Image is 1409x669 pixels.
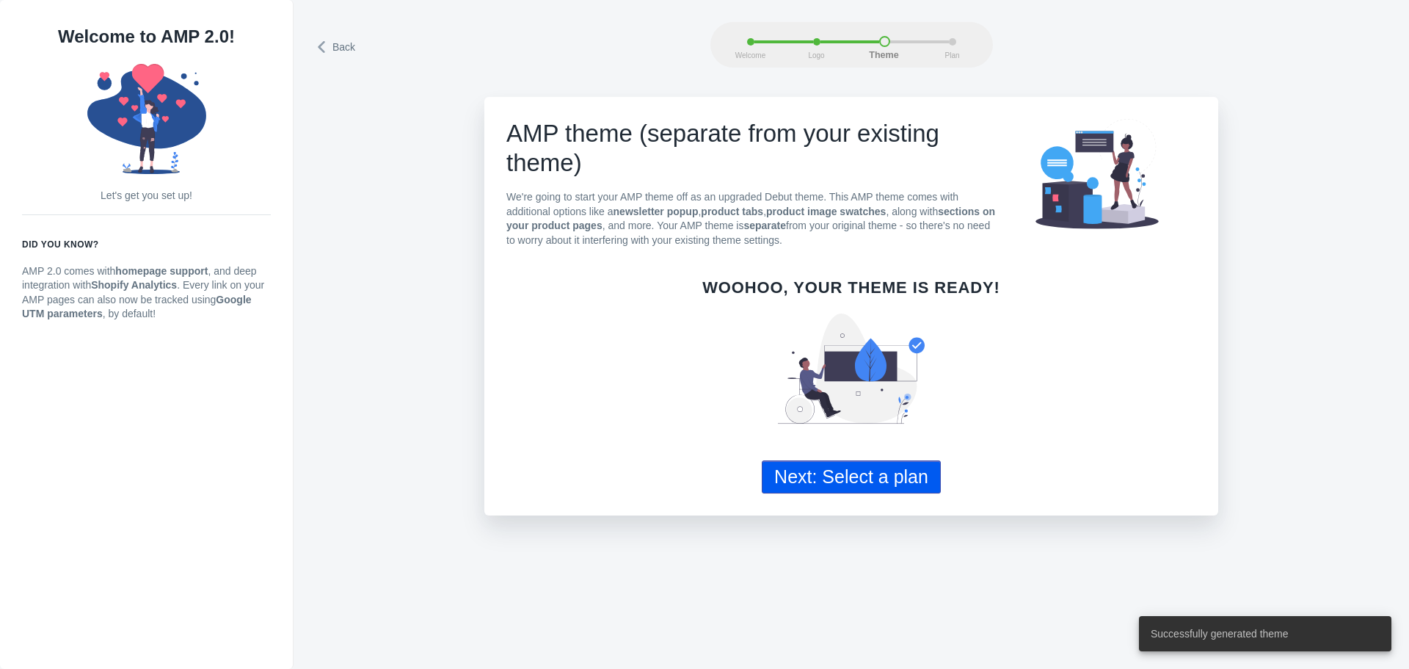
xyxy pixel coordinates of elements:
span: Plan [934,51,971,59]
h1: AMP theme (separate from your existing theme) [506,119,998,178]
span: Theme [866,51,903,61]
strong: Shopify Analytics [91,279,177,291]
strong: Google UTM parameters [22,294,252,320]
strong: newsletter popup [614,206,699,217]
button: Next: Select a plan [762,460,941,493]
p: AMP 2.0 comes with , and deep integration with . Every link on your AMP pages can also now be tra... [22,264,271,322]
strong: product tabs [701,206,763,217]
span: Back [332,40,355,54]
p: We're going to start your AMP theme off as an upgraded Debut theme. This AMP theme comes with add... [506,190,998,247]
b: separate [743,220,786,231]
span: Welcome [732,51,769,59]
p: Let's get you set up! [22,189,271,203]
a: Back [316,36,357,56]
span: Logo [798,51,835,59]
h6: Woohoo, your theme is ready! [506,281,1196,295]
h6: Did you know? [22,237,271,252]
iframe: Drift Widget Chat Controller [1336,596,1391,651]
span: Successfully generated theme [1151,626,1289,641]
h1: Welcome to AMP 2.0! [22,22,271,51]
strong: product image swatches [766,206,886,217]
strong: homepage support [115,265,208,277]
